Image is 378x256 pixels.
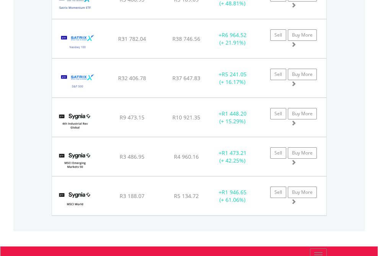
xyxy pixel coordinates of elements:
[288,108,317,119] a: Buy More
[120,192,144,200] span: R3 188.07
[209,31,256,47] div: + (+ 21.91%)
[222,149,247,156] span: R1 473.21
[56,147,94,174] img: TFSA.SYGEMF.png
[174,192,199,200] span: R5 134.72
[288,29,317,41] a: Buy More
[174,153,199,160] span: R4 960.16
[172,74,200,82] span: R37 647.83
[222,31,247,39] span: R6 964.52
[209,188,256,204] div: + (+ 61.06%)
[288,187,317,198] a: Buy More
[209,149,256,164] div: + (+ 42.25%)
[56,29,100,56] img: TFSA.STXNDQ.png
[172,114,200,121] span: R10 921.35
[56,108,94,135] img: TFSA.SYG4IR.png
[118,74,146,82] span: R32 406.78
[118,35,146,42] span: R31 782.04
[120,114,144,121] span: R9 473.15
[56,186,94,213] img: TFSA.SYGWD.png
[172,35,200,42] span: R38 746.56
[222,188,247,196] span: R1 946.65
[288,147,317,159] a: Buy More
[222,110,247,117] span: R1 448.20
[209,110,256,125] div: + (+ 15.29%)
[270,108,286,119] a: Sell
[288,69,317,80] a: Buy More
[120,153,144,160] span: R3 486.95
[270,187,286,198] a: Sell
[222,71,247,78] span: R5 241.05
[209,71,256,86] div: + (+ 16.17%)
[270,147,286,159] a: Sell
[270,69,286,80] a: Sell
[270,29,286,41] a: Sell
[56,68,100,95] img: TFSA.STX500.png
